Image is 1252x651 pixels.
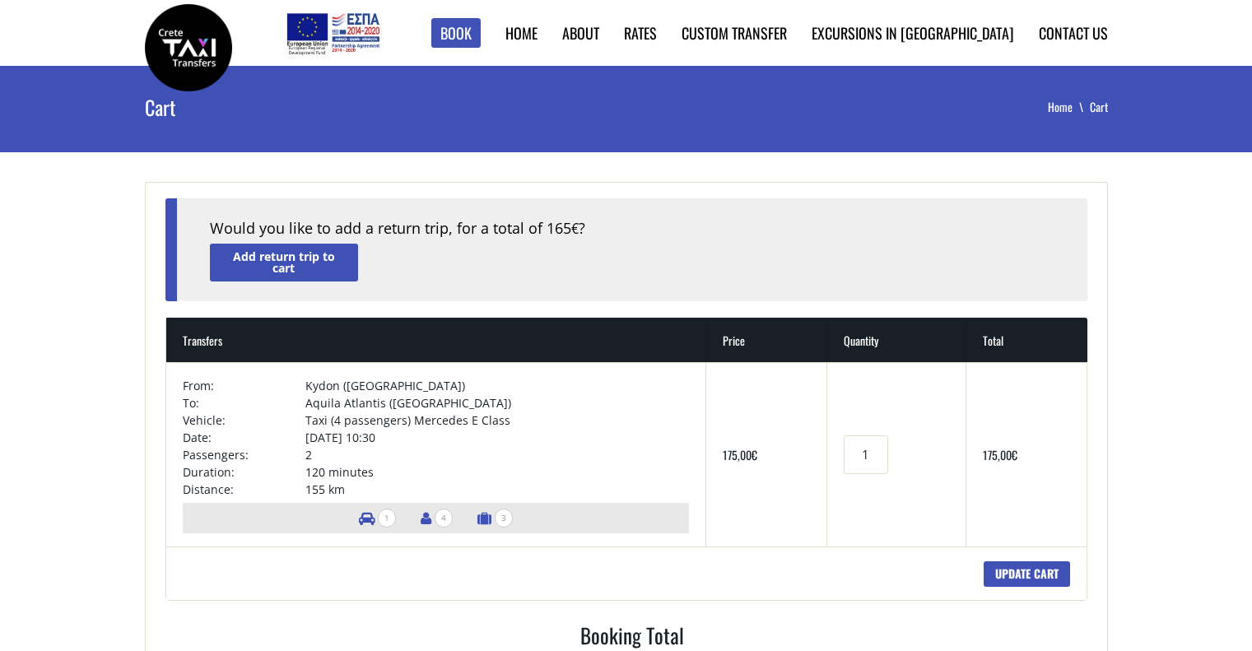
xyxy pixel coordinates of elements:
[505,22,538,44] a: Home
[706,318,827,362] th: Price
[183,446,305,463] td: Passengers:
[305,377,689,394] td: Kydon ([GEOGRAPHIC_DATA])
[145,37,232,54] a: Crete Taxi Transfers | Crete Taxi Transfers Cart | Crete Taxi Transfers
[1039,22,1108,44] a: Contact us
[210,218,1054,239] div: Would you like to add a return trip, for a total of 165 ?
[145,66,469,148] h1: Cart
[624,22,657,44] a: Rates
[1090,99,1108,115] li: Cart
[469,503,521,533] li: Number of luggage items
[305,446,689,463] td: 2
[183,394,305,412] td: To:
[183,481,305,498] td: Distance:
[495,509,513,528] span: 3
[183,463,305,481] td: Duration:
[752,446,757,463] span: €
[210,244,358,281] a: Add return trip to cart
[305,412,689,429] td: Taxi (4 passengers) Mercedes E Class
[305,463,689,481] td: 120 minutes
[183,377,305,394] td: From:
[305,429,689,446] td: [DATE] 10:30
[431,18,481,49] a: Book
[284,8,382,58] img: e-bannersEUERDF180X90.jpg
[827,318,966,362] th: Quantity
[305,394,689,412] td: Aquila Atlantis ([GEOGRAPHIC_DATA])
[378,509,396,528] span: 1
[966,318,1087,362] th: Total
[983,446,1017,463] bdi: 175,00
[812,22,1014,44] a: Excursions in [GEOGRAPHIC_DATA]
[844,435,888,474] input: Transfers quantity
[562,22,599,44] a: About
[351,503,404,533] li: Number of vehicles
[145,4,232,91] img: Crete Taxi Transfers | Crete Taxi Transfers Cart | Crete Taxi Transfers
[183,412,305,429] td: Vehicle:
[183,429,305,446] td: Date:
[166,318,706,362] th: Transfers
[435,509,453,528] span: 4
[305,481,689,498] td: 155 km
[571,220,579,238] span: €
[984,561,1070,587] input: Update cart
[723,446,757,463] bdi: 175,00
[682,22,787,44] a: Custom Transfer
[1012,446,1017,463] span: €
[1048,98,1090,115] a: Home
[412,503,461,533] li: Number of passengers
